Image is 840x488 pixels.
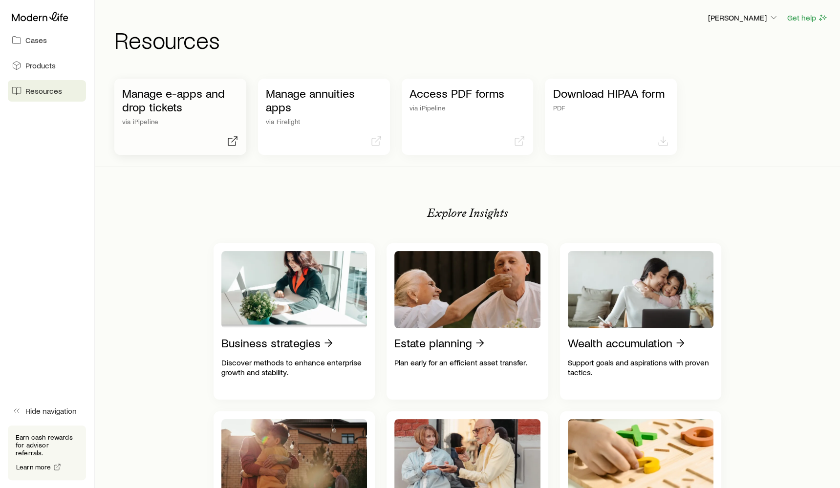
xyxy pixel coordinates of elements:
span: Resources [25,86,62,96]
span: Cases [25,35,47,45]
button: Hide navigation [8,400,86,422]
a: Resources [8,80,86,102]
p: Support goals and aspirations with proven tactics. [568,358,714,377]
p: [PERSON_NAME] [708,13,778,22]
button: Get help [787,12,828,23]
span: Learn more [16,464,51,470]
a: Cases [8,29,86,51]
p: Manage annuities apps [266,86,382,114]
p: Plan early for an efficient asset transfer. [394,358,540,367]
a: Estate planningPlan early for an efficient asset transfer. [387,243,548,400]
a: Products [8,55,86,76]
h1: Resources [114,28,828,51]
a: Wealth accumulationSupport goals and aspirations with proven tactics. [560,243,722,400]
p: PDF [553,104,669,112]
img: Business strategies [221,251,367,328]
p: Download HIPAA form [553,86,669,100]
a: Download HIPAA formPDF [545,79,677,155]
a: Business strategiesDiscover methods to enhance enterprise growth and stability. [214,243,375,400]
p: via Firelight [266,118,382,126]
img: Estate planning [394,251,540,328]
button: [PERSON_NAME] [708,12,779,24]
p: Explore Insights [427,206,508,220]
p: via iPipeline [122,118,238,126]
p: Wealth accumulation [568,336,672,350]
p: via iPipeline [409,104,526,112]
p: Manage e-apps and drop tickets [122,86,238,114]
span: Products [25,61,56,70]
span: Hide navigation [25,406,77,416]
p: Discover methods to enhance enterprise growth and stability. [221,358,367,377]
img: Wealth accumulation [568,251,714,328]
p: Business strategies [221,336,321,350]
div: Earn cash rewards for advisor referrals.Learn more [8,425,86,480]
p: Estate planning [394,336,472,350]
p: Earn cash rewards for advisor referrals. [16,433,78,457]
p: Access PDF forms [409,86,526,100]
